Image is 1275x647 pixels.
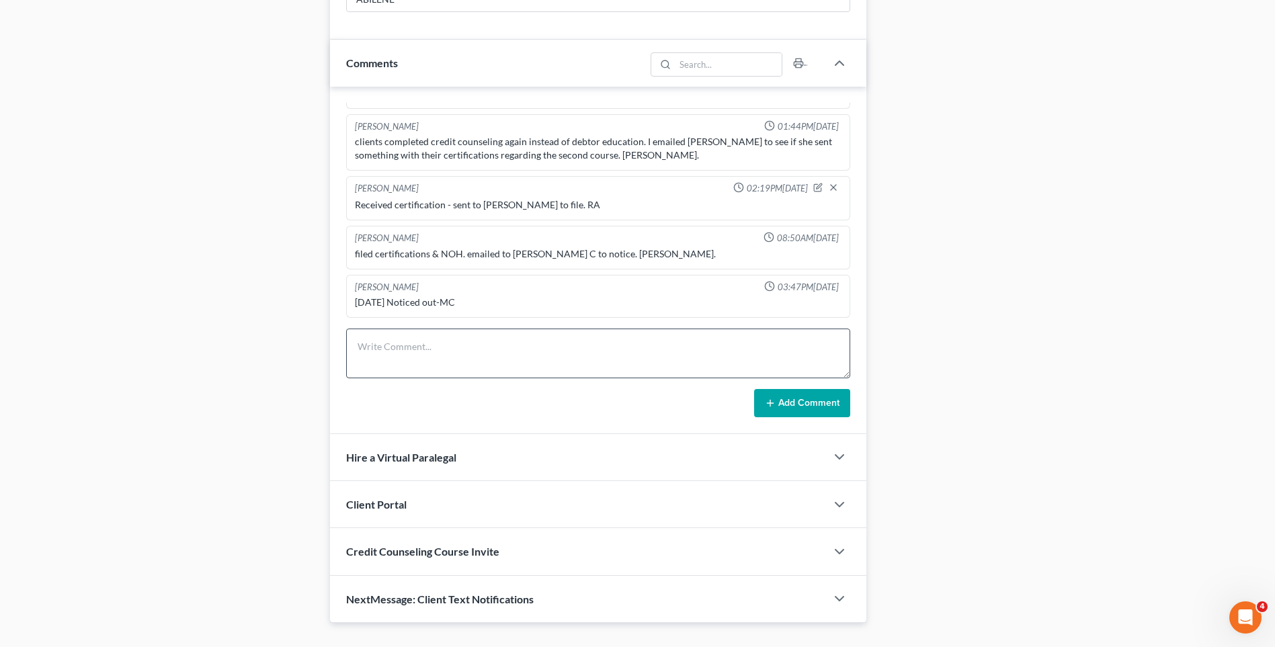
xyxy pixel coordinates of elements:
[778,281,839,294] span: 03:47PM[DATE]
[355,182,419,196] div: [PERSON_NAME]
[355,120,419,133] div: [PERSON_NAME]
[1229,601,1262,634] iframe: Intercom live chat
[747,182,808,195] span: 02:19PM[DATE]
[346,56,398,69] span: Comments
[355,296,841,309] div: [DATE] Noticed out-MC
[355,232,419,245] div: [PERSON_NAME]
[754,389,850,417] button: Add Comment
[355,247,841,261] div: filed certifications & NOH. emailed to [PERSON_NAME] C to notice. [PERSON_NAME].
[355,198,841,212] div: Received certification - sent to [PERSON_NAME] to file. RA
[346,498,407,511] span: Client Portal
[777,232,839,245] span: 08:50AM[DATE]
[1257,601,1268,612] span: 4
[346,545,499,558] span: Credit Counseling Course Invite
[346,593,534,605] span: NextMessage: Client Text Notifications
[355,135,841,162] div: clients completed credit counseling again instead of debtor education. I emailed [PERSON_NAME] to...
[355,281,419,294] div: [PERSON_NAME]
[346,451,456,464] span: Hire a Virtual Paralegal
[778,120,839,133] span: 01:44PM[DATE]
[675,53,782,76] input: Search...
